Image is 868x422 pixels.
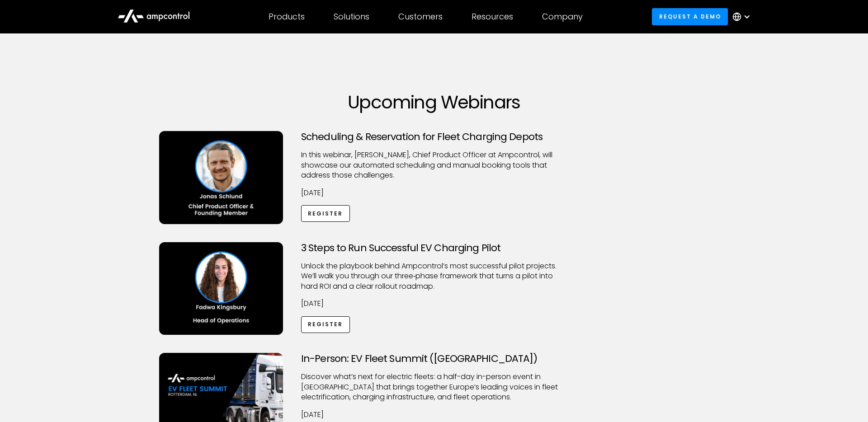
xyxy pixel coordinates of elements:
[301,131,567,143] h3: Scheduling & Reservation for Fleet Charging Depots
[472,12,513,22] div: Resources
[301,188,567,198] p: [DATE]
[269,12,305,22] div: Products
[301,299,567,309] p: [DATE]
[334,12,369,22] div: Solutions
[159,91,709,113] h1: Upcoming Webinars
[652,8,728,25] a: Request a demo
[398,12,443,22] div: Customers
[301,410,567,420] p: [DATE]
[301,316,350,333] a: Register
[542,12,583,22] div: Company
[301,353,567,365] h3: In-Person: EV Fleet Summit ([GEOGRAPHIC_DATA])
[301,372,567,402] p: ​Discover what’s next for electric fleets: a half-day in-person event in [GEOGRAPHIC_DATA] that b...
[301,150,567,180] p: ​In this webinar, [PERSON_NAME], Chief Product Officer at Ampcontrol, will showcase our automated...
[301,261,567,291] p: Unlock the playbook behind Ampcontrol’s most successful pilot projects. We’ll walk you through ou...
[301,205,350,222] a: Register
[301,242,567,254] h3: 3 Steps to Run Successful EV Charging Pilot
